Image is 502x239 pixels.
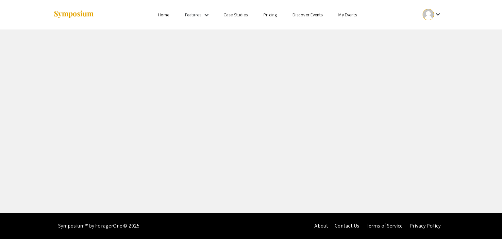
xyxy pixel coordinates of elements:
a: Privacy Policy [410,222,441,229]
a: My Events [338,12,357,18]
a: Home [158,12,169,18]
a: Contact Us [335,222,359,229]
a: Discover Events [293,12,323,18]
div: Symposium™ by ForagerOne © 2025 [58,213,140,239]
a: About [314,222,328,229]
img: Symposium by ForagerOne [53,10,94,19]
a: Terms of Service [366,222,403,229]
a: Features [185,12,201,18]
mat-icon: Expand Features list [203,11,210,19]
iframe: Chat [474,210,497,234]
mat-icon: Expand account dropdown [434,10,442,18]
a: Pricing [263,12,277,18]
a: Case Studies [224,12,248,18]
button: Expand account dropdown [416,7,449,22]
